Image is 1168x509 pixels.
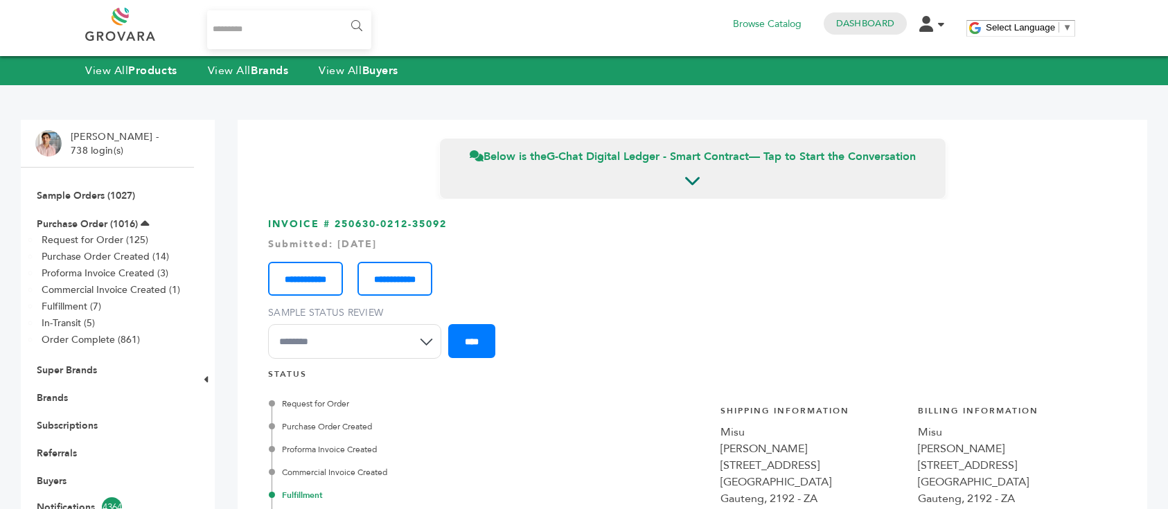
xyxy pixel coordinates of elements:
[208,63,289,78] a: View AllBrands
[268,306,448,320] label: Sample Status Review
[42,267,168,280] a: Proforma Invoice Created (3)
[272,398,565,410] div: Request for Order
[42,283,180,296] a: Commercial Invoice Created (1)
[470,149,916,164] span: Below is the — Tap to Start the Conversation
[272,489,565,501] div: Fulfillment
[986,22,1072,33] a: Select Language​
[268,368,1117,387] h4: STATUS
[85,63,177,78] a: View AllProducts
[268,238,1117,251] div: Submitted: [DATE]
[918,457,1101,474] div: [STREET_ADDRESS]
[720,474,904,490] div: [GEOGRAPHIC_DATA]
[37,189,135,202] a: Sample Orders (1027)
[272,420,565,433] div: Purchase Order Created
[547,149,749,164] strong: G-Chat Digital Ledger - Smart Contract
[720,457,904,474] div: [STREET_ADDRESS]
[918,424,1101,440] div: Misu
[362,63,398,78] strong: Buyers
[251,63,288,78] strong: Brands
[42,316,95,330] a: In-Transit (5)
[1059,22,1059,33] span: ​
[42,333,140,346] a: Order Complete (861)
[37,391,68,404] a: Brands
[720,440,904,457] div: [PERSON_NAME]
[720,424,904,440] div: Misu
[986,22,1055,33] span: Select Language
[918,405,1101,424] h4: Billing Information
[42,233,148,247] a: Request for Order (125)
[720,490,904,507] div: Gauteng, 2192 - ZA
[207,10,371,49] input: Search...
[42,300,101,313] a: Fulfillment (7)
[42,250,169,263] a: Purchase Order Created (14)
[37,217,138,231] a: Purchase Order (1016)
[918,440,1101,457] div: [PERSON_NAME]
[1063,22,1072,33] span: ▼
[733,17,802,32] a: Browse Catalog
[836,17,894,30] a: Dashboard
[272,443,565,456] div: Proforma Invoice Created
[272,466,565,479] div: Commercial Invoice Created
[37,447,77,460] a: Referrals
[128,63,177,78] strong: Products
[918,474,1101,490] div: [GEOGRAPHIC_DATA]
[71,130,162,157] li: [PERSON_NAME] - 738 login(s)
[37,474,67,488] a: Buyers
[319,63,398,78] a: View AllBuyers
[37,364,97,377] a: Super Brands
[720,405,904,424] h4: Shipping Information
[37,419,98,432] a: Subscriptions
[918,490,1101,507] div: Gauteng, 2192 - ZA
[268,217,1117,369] h3: INVOICE # 250630-0212-35092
